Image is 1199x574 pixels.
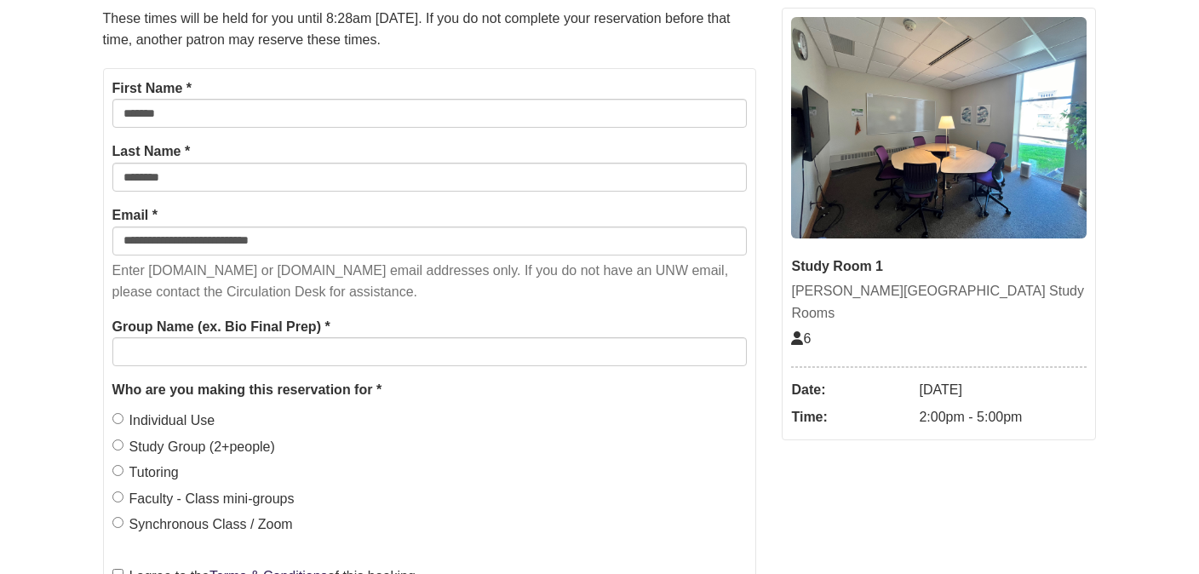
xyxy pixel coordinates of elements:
[103,8,757,51] p: These times will be held for you until 8:28am [DATE]. If you do not complete your reservation bef...
[112,462,179,484] label: Tutoring
[112,316,330,338] label: Group Name (ex. Bio Final Prep) *
[112,77,192,100] label: First Name *
[112,410,215,432] label: Individual Use
[791,280,1087,324] div: [PERSON_NAME][GEOGRAPHIC_DATA] Study Rooms
[112,439,123,451] input: Study Group (2+people)
[112,514,293,536] label: Synchronous Class / Zoom
[112,436,275,458] label: Study Group (2+people)
[791,17,1087,238] img: Study Room 1
[791,376,910,404] dt: Date:
[791,255,1087,278] div: Study Room 1
[112,379,748,401] legend: Who are you making this reservation for *
[112,517,123,528] input: Synchronous Class / Zoom
[112,491,123,502] input: Faculty - Class mini-groups
[112,204,158,227] label: Email *
[791,404,910,431] dt: Time:
[112,488,295,510] label: Faculty - Class mini-groups
[919,376,1087,404] dd: [DATE]
[112,141,191,163] label: Last Name *
[791,331,811,346] span: The capacity of this space
[112,413,123,424] input: Individual Use
[112,465,123,476] input: Tutoring
[112,260,748,303] p: Enter [DOMAIN_NAME] or [DOMAIN_NAME] email addresses only. If you do not have an UNW email, pleas...
[919,404,1087,431] dd: 2:00pm - 5:00pm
